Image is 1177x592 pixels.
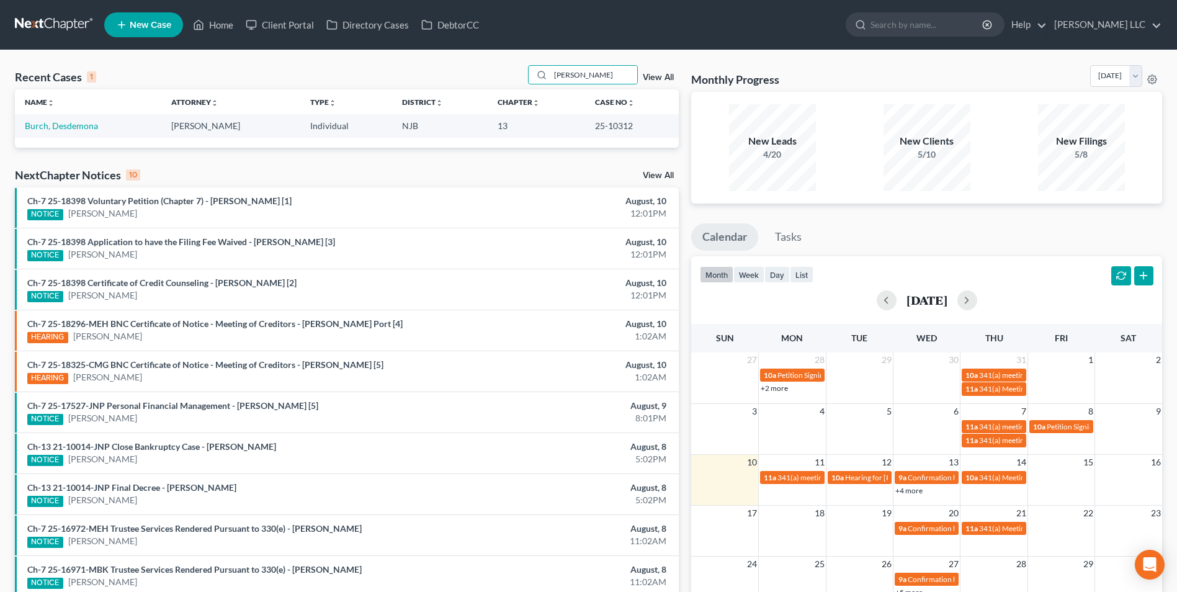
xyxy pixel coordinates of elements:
[73,371,142,383] a: [PERSON_NAME]
[895,486,923,495] a: +4 more
[462,494,666,506] div: 5:02PM
[498,97,540,107] a: Chapterunfold_more
[27,578,63,589] div: NOTICE
[25,97,55,107] a: Nameunfold_more
[329,99,336,107] i: unfold_more
[27,400,318,411] a: Ch-7 25-17527-JNP Personal Financial Management - [PERSON_NAME] [5]
[27,523,362,534] a: Ch-7 25-16972-MEH Trustee Services Rendered Pursuant to 330(e) - [PERSON_NAME]
[885,404,893,419] span: 5
[898,575,906,584] span: 9a
[27,236,335,247] a: Ch-7 25-18398 Application to have the Filing Fee Waived - [PERSON_NAME] [3]
[462,522,666,535] div: August, 8
[777,370,828,380] span: Petition Signing
[908,575,1049,584] span: Confirmation hearing for [PERSON_NAME]
[691,72,779,87] h3: Monthly Progress
[947,506,960,521] span: 20
[947,557,960,572] span: 27
[733,266,764,283] button: week
[27,537,63,548] div: NOTICE
[746,455,758,470] span: 10
[462,277,666,289] div: August, 10
[1038,134,1125,148] div: New Filings
[813,506,826,521] span: 18
[73,330,142,343] a: [PERSON_NAME]
[462,453,666,465] div: 5:02PM
[462,195,666,207] div: August, 10
[1015,557,1027,572] span: 28
[880,506,893,521] span: 19
[764,370,776,380] span: 10a
[87,71,96,83] div: 1
[790,266,813,283] button: list
[906,294,947,307] h2: [DATE]
[965,436,978,445] span: 11a
[965,524,978,533] span: 11a
[130,20,171,30] span: New Case
[462,371,666,383] div: 1:02AM
[27,359,383,370] a: Ch-7 25-18325-CMG BNC Certificate of Notice - Meeting of Creditors - [PERSON_NAME] [5]
[1055,333,1068,343] span: Fri
[27,455,63,466] div: NOTICE
[761,383,788,393] a: +2 more
[947,455,960,470] span: 13
[239,14,320,36] a: Client Portal
[436,99,443,107] i: unfold_more
[813,352,826,367] span: 28
[691,223,758,251] a: Calendar
[751,404,758,419] span: 3
[746,352,758,367] span: 27
[908,473,1049,482] span: Confirmation hearing for [PERSON_NAME]
[126,169,140,181] div: 10
[462,535,666,547] div: 11:02AM
[532,99,540,107] i: unfold_more
[27,373,68,384] div: HEARING
[415,14,485,36] a: DebtorCC
[781,333,803,343] span: Mon
[1020,404,1027,419] span: 7
[1087,404,1094,419] span: 8
[27,318,403,329] a: Ch-7 25-18296-MEH BNC Certificate of Notice - Meeting of Creditors - [PERSON_NAME] Port [4]
[965,422,978,431] span: 11a
[462,412,666,424] div: 8:01PM
[1150,506,1162,521] span: 23
[27,414,63,425] div: NOTICE
[746,506,758,521] span: 17
[462,207,666,220] div: 12:01PM
[25,120,98,131] a: Burch, Desdemona
[979,436,1099,445] span: 341(a) meeting for [PERSON_NAME]
[979,473,1099,482] span: 341(a) Meeting for [PERSON_NAME]
[68,207,137,220] a: [PERSON_NAME]
[965,370,978,380] span: 10a
[68,576,137,588] a: [PERSON_NAME]
[1121,333,1136,343] span: Sat
[27,195,292,206] a: Ch-7 25-18398 Voluntary Petition (Chapter 7) - [PERSON_NAME] [1]
[845,473,942,482] span: Hearing for [PERSON_NAME]
[211,99,218,107] i: unfold_more
[880,557,893,572] span: 26
[68,248,137,261] a: [PERSON_NAME]
[27,209,63,220] div: NOTICE
[27,291,63,302] div: NOTICE
[813,455,826,470] span: 11
[68,535,137,547] a: [PERSON_NAME]
[884,148,970,161] div: 5/10
[764,266,790,283] button: day
[965,384,978,393] span: 11a
[979,384,1099,393] span: 341(a) Meeting for [PERSON_NAME]
[27,250,63,261] div: NOTICE
[462,576,666,588] div: 11:02AM
[310,97,336,107] a: Typeunfold_more
[898,524,906,533] span: 9a
[1087,352,1094,367] span: 1
[1135,550,1165,580] div: Open Intercom Messenger
[27,441,276,452] a: Ch-13 21-10014-JNP Close Bankruptcy Case - [PERSON_NAME]
[462,330,666,343] div: 1:02AM
[27,332,68,343] div: HEARING
[916,333,937,343] span: Wed
[1150,455,1162,470] span: 16
[392,114,488,137] td: NJB
[764,473,776,482] span: 11a
[979,422,1099,431] span: 341(a) meeting for [PERSON_NAME]
[462,359,666,371] div: August, 10
[1082,455,1094,470] span: 15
